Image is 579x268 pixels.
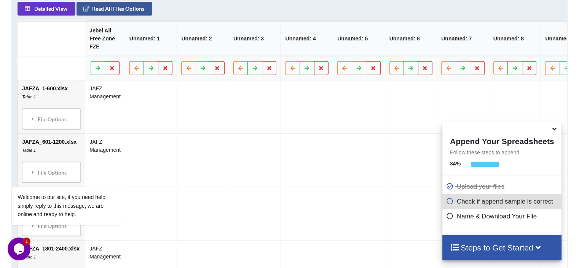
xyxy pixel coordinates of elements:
td: JAFZA_1-600.xlsx [18,80,85,133]
td: JAFZ Management [85,80,125,133]
th: Unnamed: 2 [177,21,229,56]
iframe: chat widget [8,238,32,260]
p: Name & Download Your File [446,212,560,221]
iframe: chat widget [8,118,145,234]
p: Check if append sample is correct [446,197,560,206]
th: Unnamed: 3 [229,21,281,56]
th: Unnamed: 8 [489,21,541,56]
th: Unnamed: 1 [125,21,177,56]
th: Jebel Ali Free Zone FZE [85,21,125,56]
button: Detailed View [18,2,75,16]
h4: Steps to Get Started [450,243,554,252]
button: Read All Files Options [77,2,152,16]
p: Upload your files [446,182,560,191]
th: Unnamed: 5 [333,21,385,56]
h4: Append Your Spreadsheets [442,135,561,146]
th: Unnamed: 4 [281,21,333,56]
th: Unnamed: 6 [385,21,437,56]
p: Follow these steps to append [442,149,561,156]
i: Table 1 [22,95,36,99]
i: Table 1 [22,255,36,259]
div: File Options [24,111,78,127]
b: 34 % [450,160,461,167]
th: Unnamed: 7 [437,21,489,56]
